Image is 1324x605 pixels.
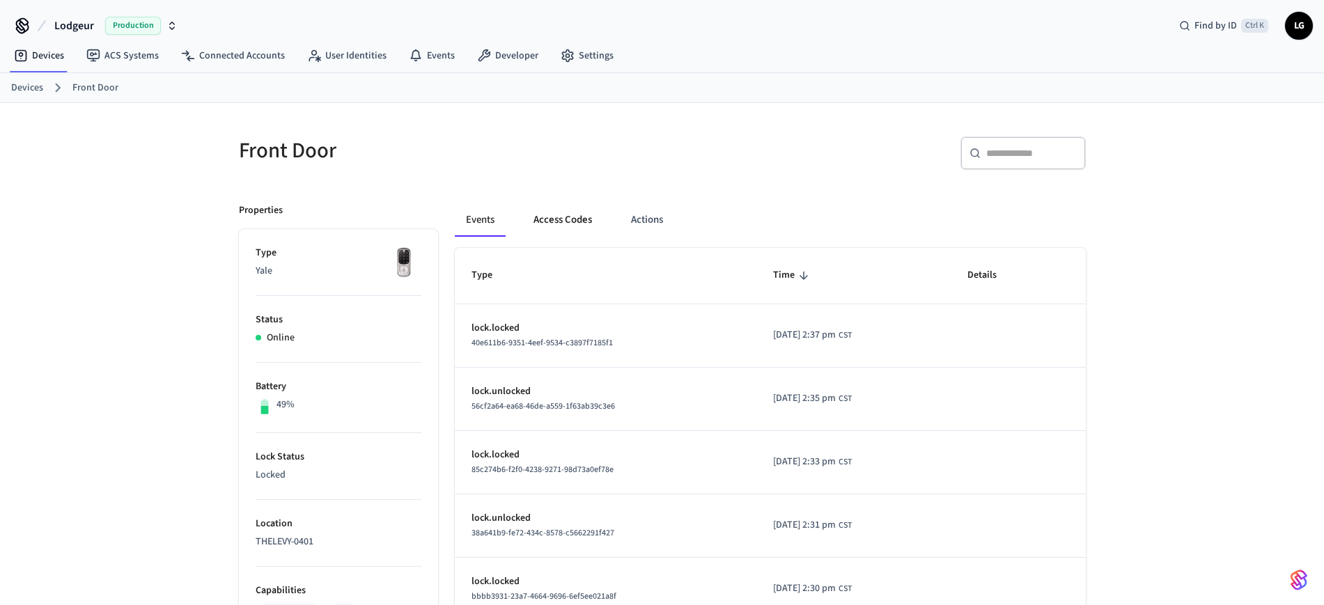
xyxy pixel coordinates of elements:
[839,583,852,595] span: CST
[773,581,852,596] div: America/Guatemala
[11,81,43,95] a: Devices
[277,398,295,412] p: 49%
[620,203,674,237] button: Actions
[387,246,421,281] img: Yale Assure Touchscreen Wifi Smart Lock, Satin Nickel, Front
[773,328,852,343] div: America/Guatemala
[1168,13,1279,38] div: Find by IDCtrl K
[773,581,836,596] span: [DATE] 2:30 pm
[773,391,836,406] span: [DATE] 2:35 pm
[296,43,398,68] a: User Identities
[267,331,295,345] p: Online
[1286,13,1311,38] span: LG
[239,136,654,165] h5: Front Door
[72,81,118,95] a: Front Door
[1194,19,1237,33] span: Find by ID
[839,393,852,405] span: CST
[773,391,852,406] div: America/Guatemala
[256,379,421,394] p: Battery
[472,527,614,539] span: 38a641b9-fe72-434c-8578-c5662291f427
[239,203,283,218] p: Properties
[1241,19,1268,33] span: Ctrl K
[1291,569,1307,591] img: SeamLogoGradient.69752ec5.svg
[472,384,740,399] p: lock.unlocked
[256,517,421,531] p: Location
[550,43,625,68] a: Settings
[773,518,836,533] span: [DATE] 2:31 pm
[256,583,421,598] p: Capabilities
[256,313,421,327] p: Status
[839,456,852,469] span: CST
[455,203,506,237] button: Events
[3,43,75,68] a: Devices
[256,450,421,464] p: Lock Status
[773,455,836,469] span: [DATE] 2:33 pm
[256,264,421,278] p: Yale
[54,17,94,34] span: Lodgeur
[839,329,852,342] span: CST
[472,265,511,286] span: Type
[967,265,1015,286] span: Details
[256,468,421,482] p: Locked
[522,203,603,237] button: Access Codes
[839,519,852,532] span: CST
[398,43,466,68] a: Events
[773,265,813,286] span: Time
[472,464,614,476] span: 85c274b6-f2f0-4238-9271-98d73a0ef78e
[472,511,740,526] p: lock.unlocked
[773,328,836,343] span: [DATE] 2:37 pm
[75,43,170,68] a: ACS Systems
[472,590,616,602] span: bbbb3931-23a7-4664-9696-6ef5ee021a8f
[105,17,161,35] span: Production
[472,400,615,412] span: 56cf2a64-ea68-46de-a559-1f63ab39c3e6
[472,448,740,462] p: lock.locked
[472,321,740,336] p: lock.locked
[455,203,1086,237] div: ant example
[472,574,740,589] p: lock.locked
[466,43,550,68] a: Developer
[1285,12,1313,40] button: LG
[256,535,421,549] p: THELEVY-0401
[472,337,613,349] span: 40e611b6-9351-4eef-9534-c3897f7185f1
[256,246,421,260] p: Type
[773,518,852,533] div: America/Guatemala
[170,43,296,68] a: Connected Accounts
[773,455,852,469] div: America/Guatemala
